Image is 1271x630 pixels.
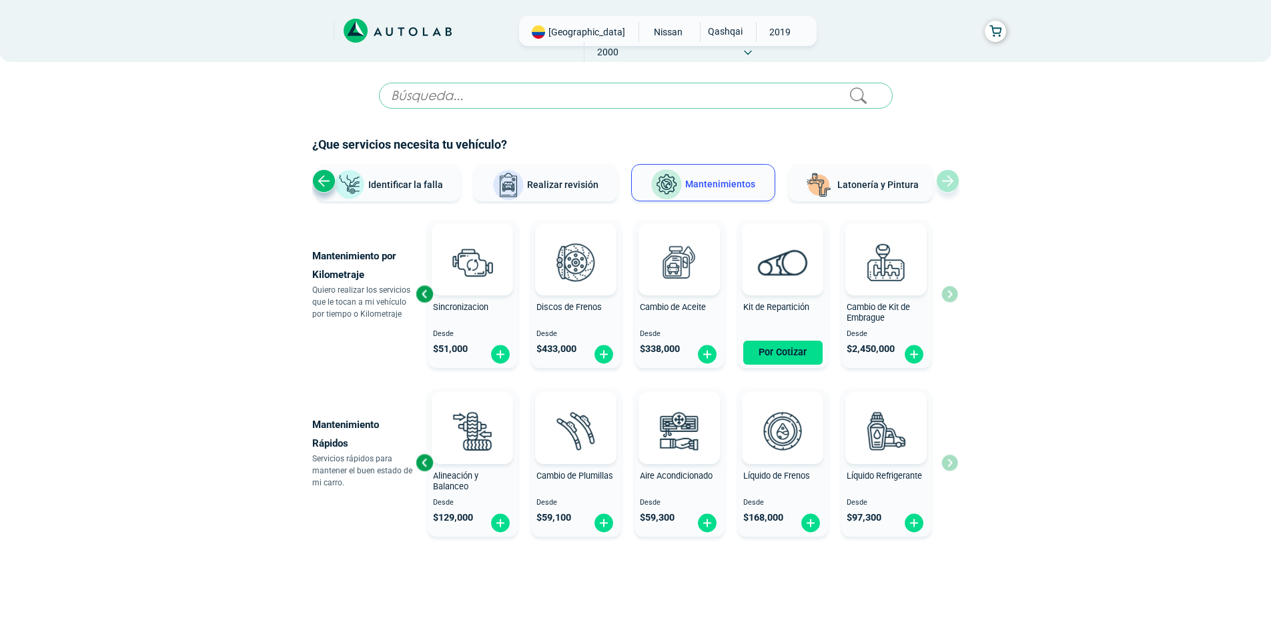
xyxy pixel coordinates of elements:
span: Desde [536,499,616,507]
input: Búsqueda... [379,83,893,109]
img: fi_plus-circle2.svg [903,344,925,365]
span: 2000 [584,42,632,62]
span: Sincronizacion [433,302,488,312]
button: Latonería y Pintura [789,164,933,201]
p: Mantenimiento Rápidos [312,415,416,453]
span: $ 97,300 [847,512,881,523]
span: $ 51,000 [433,343,468,355]
button: Alineación y Balanceo Desde $129,000 [428,389,518,537]
span: Desde [536,330,616,339]
span: Desde [847,499,926,507]
img: Mantenimientos [651,169,683,201]
span: Discos de Frenos [536,302,602,312]
div: Previous slide [312,169,336,193]
span: Kit de Repartición [743,302,809,312]
span: $ 433,000 [536,343,576,355]
img: AD0BCuuxAAAAAElFTkSuQmCC [556,395,596,435]
img: liquido_refrigerante-v3.svg [857,401,915,460]
span: [GEOGRAPHIC_DATA] [548,25,625,39]
img: Realizar revisión [492,169,524,201]
img: AD0BCuuxAAAAAElFTkSuQmCC [763,226,803,266]
img: fi_plus-circle2.svg [490,513,511,533]
p: Quiero realizar los servicios que le tocan a mi vehículo por tiempo o Kilometraje [312,284,416,320]
button: Cambio de Aceite Desde $338,000 [634,220,725,368]
span: Desde [640,499,719,507]
img: AD0BCuuxAAAAAElFTkSuQmCC [763,395,803,435]
img: fi_plus-circle2.svg [593,513,614,533]
img: cambio_de_aceite-v3.svg [650,233,709,291]
img: correa_de_reparticion-v3.svg [758,249,808,275]
span: Desde [433,330,512,339]
img: AD0BCuuxAAAAAElFTkSuQmCC [866,226,906,266]
button: Kit de Repartición Por Cotizar [738,220,828,368]
button: Mantenimientos [631,164,775,201]
button: Sincronizacion Desde $51,000 [428,220,518,368]
img: fi_plus-circle2.svg [593,344,614,365]
span: Cambio de Plumillas [536,471,613,481]
button: Discos de Frenos Desde $433,000 [531,220,621,368]
img: AD0BCuuxAAAAAElFTkSuQmCC [452,395,492,435]
button: Aire Acondicionado Desde $59,300 [634,389,725,537]
span: Desde [743,499,823,507]
img: AD0BCuuxAAAAAElFTkSuQmCC [659,226,699,266]
img: AD0BCuuxAAAAAElFTkSuQmCC [866,395,906,435]
span: $ 2,450,000 [847,343,895,355]
span: NISSAN [645,22,692,42]
span: Identificar la falla [368,179,443,189]
span: QASHQAI [701,22,748,41]
button: Realizar revisión [474,164,618,201]
img: fi_plus-circle2.svg [903,513,925,533]
span: Desde [640,330,719,339]
img: frenos2-v3.svg [546,233,605,291]
div: Previous slide [414,453,434,473]
span: Desde [847,330,926,339]
img: fi_plus-circle2.svg [800,513,821,533]
span: $ 168,000 [743,512,783,523]
img: AD0BCuuxAAAAAElFTkSuQmCC [452,226,492,266]
span: 2019 [757,22,804,42]
span: Desde [433,499,512,507]
button: Identificar la falla [316,164,460,201]
img: sincronizacion-v3.svg [443,233,502,291]
img: Flag of COLOMBIA [532,25,545,39]
button: Líquido de Frenos Desde $168,000 [738,389,828,537]
span: Líquido de Frenos [743,471,810,481]
span: Aire Acondicionado [640,471,713,481]
img: Identificar la falla [334,169,366,201]
img: alineacion_y_balanceo-v3.svg [443,401,502,460]
img: fi_plus-circle2.svg [697,344,718,365]
span: Cambio de Kit de Embrague [847,302,910,323]
button: Por Cotizar [743,341,823,365]
p: Mantenimiento por Kilometraje [312,247,416,284]
span: Realizar revisión [527,179,598,190]
span: Cambio de Aceite [640,302,706,312]
img: fi_plus-circle2.svg [490,344,511,365]
img: aire_acondicionado-v3.svg [650,401,709,460]
span: Mantenimientos [685,179,755,189]
img: plumillas-v3.svg [546,401,605,460]
span: Latonería y Pintura [837,179,919,190]
img: liquido_frenos-v3.svg [753,401,812,460]
span: Líquido Refrigerante [847,471,922,481]
img: AD0BCuuxAAAAAElFTkSuQmCC [659,395,699,435]
button: Cambio de Plumillas Desde $59,100 [531,389,621,537]
button: Líquido Refrigerante Desde $97,300 [841,389,931,537]
img: fi_plus-circle2.svg [697,513,718,533]
span: $ 59,300 [640,512,675,523]
button: Cambio de Kit de Embrague Desde $2,450,000 [841,220,931,368]
span: Alineación y Balanceo [433,471,478,492]
p: Servicios rápidos para mantener el buen estado de mi carro. [312,453,416,489]
img: AD0BCuuxAAAAAElFTkSuQmCC [556,226,596,266]
span: $ 129,000 [433,512,473,523]
img: Latonería y Pintura [803,169,835,201]
img: kit_de_embrague-v3.svg [857,233,915,291]
span: $ 59,100 [536,512,571,523]
span: $ 338,000 [640,343,680,355]
h2: ¿Que servicios necesita tu vehículo? [312,136,959,153]
div: Previous slide [414,284,434,304]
